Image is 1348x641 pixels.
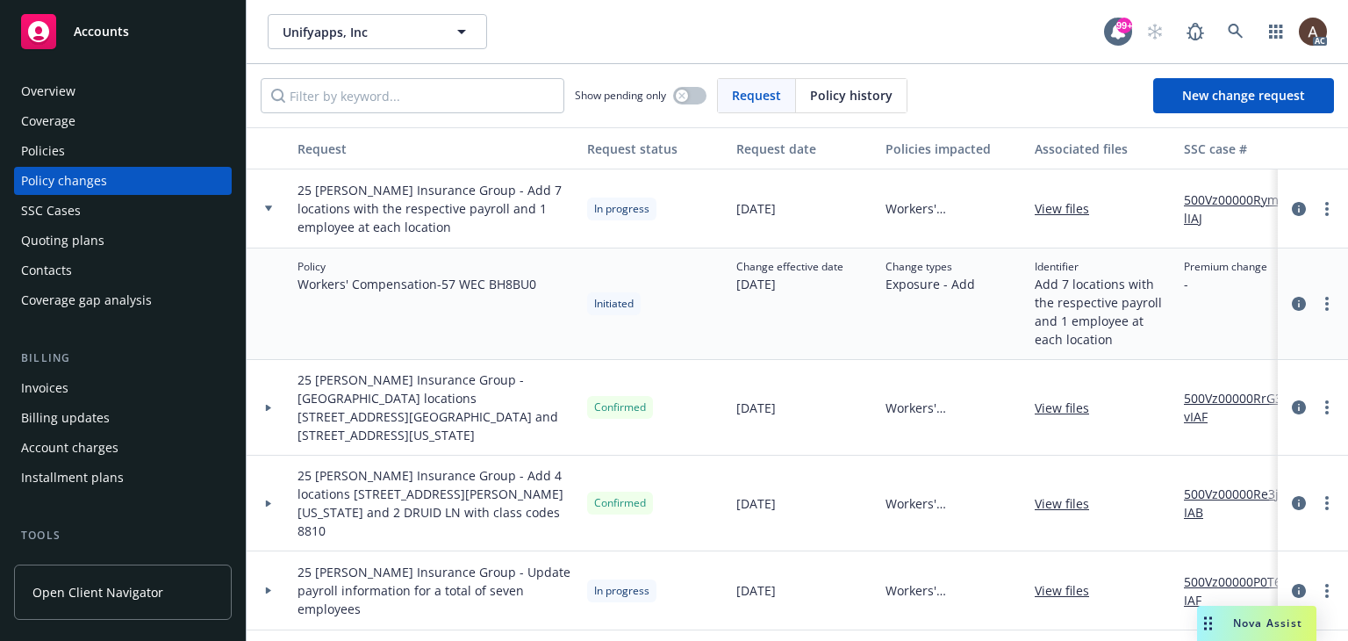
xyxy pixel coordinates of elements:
span: Policy history [810,86,893,104]
a: Search [1218,14,1253,49]
a: Overview [14,77,232,105]
a: more [1316,293,1337,314]
a: more [1316,198,1337,220]
span: Open Client Navigator [32,583,163,601]
a: more [1316,493,1337,514]
span: [DATE] [736,399,776,417]
a: View files [1035,581,1103,600]
a: Policies [14,137,232,165]
a: Quoting plans [14,227,232,255]
a: circleInformation [1288,580,1309,601]
span: Confirmed [594,495,646,511]
a: Start snowing [1137,14,1172,49]
div: Request [298,140,573,158]
span: Change types [886,259,975,275]
span: [DATE] [736,199,776,218]
img: photo [1299,18,1327,46]
div: Request date [736,140,871,158]
div: Installment plans [21,464,124,492]
a: circleInformation [1288,198,1309,220]
a: Account charges [14,434,232,462]
a: circleInformation [1288,293,1309,314]
span: Show pending only [575,88,666,103]
button: Associated files [1028,127,1177,169]
span: Change effective date [736,259,843,275]
div: SSC case # [1184,140,1301,158]
div: 99+ [1116,18,1132,33]
span: [DATE] [736,275,843,293]
div: Toggle Row Expanded [247,169,290,248]
a: circleInformation [1288,493,1309,514]
button: Unifyapps, Inc [268,14,487,49]
span: Workers' Compensation [886,399,1021,417]
div: Policies impacted [886,140,1021,158]
a: more [1316,397,1337,418]
input: Filter by keyword... [261,78,564,113]
button: Nova Assist [1197,606,1316,641]
a: Contacts [14,256,232,284]
div: Quoting plans [21,227,104,255]
span: [DATE] [736,494,776,513]
span: Initiated [594,296,634,312]
a: Coverage [14,107,232,135]
span: Unifyapps, Inc [283,23,434,41]
div: Toggle Row Expanded [247,360,290,456]
a: 500Vz00000Re3j6IAB [1184,485,1301,522]
button: Request status [580,127,729,169]
a: New change request [1153,78,1334,113]
a: Billing updates [14,404,232,432]
span: In progress [594,201,649,217]
a: Policy changes [14,167,232,195]
span: Premium change [1184,259,1267,275]
div: Account charges [21,434,118,462]
span: In progress [594,583,649,599]
span: Confirmed [594,400,646,415]
button: Request date [729,127,878,169]
div: Toggle Row Expanded [247,456,290,551]
div: Toggle Row Expanded [247,248,290,360]
span: 25 [PERSON_NAME] Insurance Group - Update payroll information for a total of seven employees [298,563,573,618]
a: View files [1035,199,1103,218]
a: View files [1035,399,1103,417]
a: circleInformation [1288,397,1309,418]
a: Switch app [1258,14,1294,49]
div: Policy changes [21,167,107,195]
span: [DATE] [736,581,776,600]
div: Coverage gap analysis [21,286,152,314]
a: 500Vz00000RrG3vIAF [1184,389,1301,426]
div: Request status [587,140,722,158]
div: Tools [14,527,232,544]
div: Billing [14,349,232,367]
span: Add 7 locations with the respective payroll and 1 employee at each location [1035,275,1170,349]
span: Request [732,86,781,104]
a: Installment plans [14,464,232,492]
span: 25 [PERSON_NAME] Insurance Group - Add 7 locations with the respective payroll and 1 employee at ... [298,181,573,236]
span: Workers' Compensation [886,199,1021,218]
span: 25 [PERSON_NAME] Insurance Group - [GEOGRAPHIC_DATA] locations [STREET_ADDRESS][GEOGRAPHIC_DATA] ... [298,371,573,444]
a: Invoices [14,374,232,402]
span: - [1184,275,1267,293]
a: more [1316,580,1337,601]
div: Coverage [21,107,75,135]
a: Accounts [14,7,232,56]
div: Associated files [1035,140,1170,158]
a: 500Vz00000P0T6rIAF [1184,573,1301,609]
div: Toggle Row Expanded [247,551,290,630]
a: View files [1035,494,1103,513]
span: Accounts [74,25,129,39]
span: Workers' Compensation [886,494,1021,513]
a: 500Vz00000RymGlIAJ [1184,191,1301,227]
span: Exposure - Add [886,275,975,293]
div: Drag to move [1197,606,1219,641]
span: Policy [298,259,536,275]
span: Nova Assist [1233,616,1302,630]
div: Overview [21,77,75,105]
span: Workers' Compensation [886,581,1021,600]
div: Contacts [21,256,72,284]
button: Policies impacted [878,127,1028,169]
div: Invoices [21,374,68,402]
div: Policies [21,137,65,165]
a: SSC Cases [14,197,232,225]
span: New change request [1182,87,1305,104]
span: Identifier [1035,259,1170,275]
